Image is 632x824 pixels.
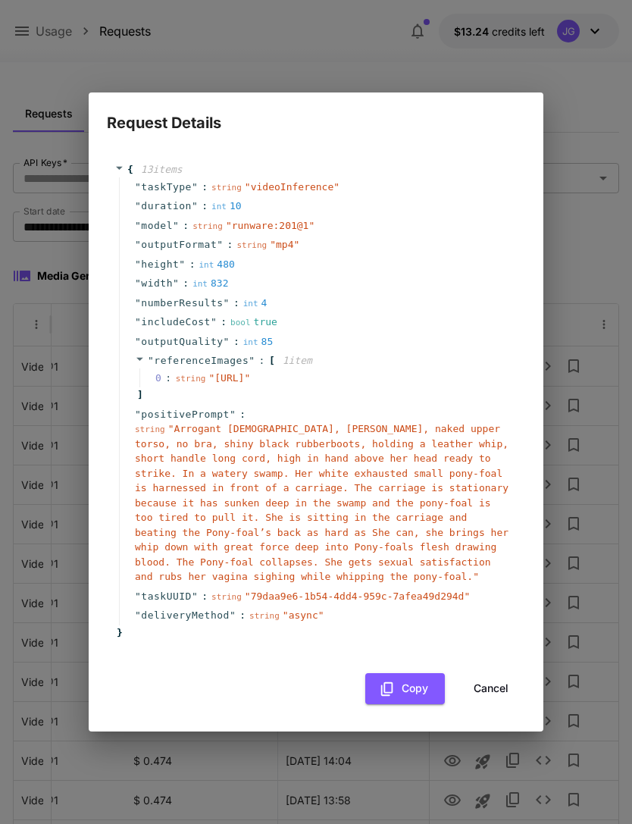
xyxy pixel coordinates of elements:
[365,673,445,704] button: Copy
[230,609,236,621] span: "
[173,220,179,231] span: "
[176,374,206,384] span: string
[173,277,179,289] span: "
[141,334,223,349] span: outputQuality
[154,355,249,366] span: referenceImages
[135,591,141,602] span: "
[230,315,277,330] div: true
[208,372,250,384] span: " [URL] "
[141,164,183,175] span: 13 item s
[141,218,173,233] span: model
[135,409,141,420] span: "
[141,589,192,604] span: taskUUID
[221,315,227,330] span: :
[192,276,228,291] div: 832
[114,625,123,641] span: }
[135,181,141,193] span: "
[192,200,198,211] span: "
[135,297,141,309] span: "
[135,316,141,327] span: "
[141,237,217,252] span: outputFormat
[243,334,274,349] div: 85
[202,199,208,214] span: :
[227,237,233,252] span: :
[192,279,208,289] span: int
[269,353,275,368] span: [
[141,608,230,623] span: deliveryMethod
[230,409,236,420] span: "
[239,407,246,422] span: :
[192,591,198,602] span: "
[148,355,154,366] span: "
[183,218,189,233] span: :
[141,180,192,195] span: taskType
[141,407,230,422] span: positivePrompt
[239,608,246,623] span: :
[135,387,143,403] span: ]
[226,220,314,231] span: " runware:201@1 "
[135,336,141,347] span: "
[233,296,239,311] span: :
[189,257,196,272] span: :
[135,425,165,434] span: string
[249,355,255,366] span: "
[202,180,208,195] span: :
[243,299,258,309] span: int
[211,199,242,214] div: 10
[283,609,324,621] span: " async "
[135,239,141,250] span: "
[202,589,208,604] span: :
[224,297,230,309] span: "
[233,334,239,349] span: :
[211,183,242,193] span: string
[141,315,211,330] span: includeCost
[243,296,268,311] div: 4
[457,673,525,704] button: Cancel
[141,199,192,214] span: duration
[245,591,470,602] span: " 79daa9e6-1b54-4dd4-959c-7afea49d294d "
[217,239,223,250] span: "
[211,202,227,211] span: int
[141,296,223,311] span: numberResults
[245,181,339,193] span: " videoInference "
[135,220,141,231] span: "
[141,257,179,272] span: height
[192,221,223,231] span: string
[89,92,543,135] h2: Request Details
[135,258,141,270] span: "
[165,371,171,386] div: :
[127,162,133,177] span: {
[135,277,141,289] span: "
[179,258,185,270] span: "
[141,276,173,291] span: width
[236,240,267,250] span: string
[211,316,217,327] span: "
[230,318,251,327] span: bool
[183,276,189,291] span: :
[224,336,230,347] span: "
[211,592,242,602] span: string
[155,371,176,386] span: 0
[135,423,508,582] span: " Arrogant [DEMOGRAPHIC_DATA], [PERSON_NAME], naked upper torso, no bra, shiny black rubberboots,...
[135,609,141,621] span: "
[270,239,299,250] span: " mp4 "
[249,611,280,621] span: string
[283,355,312,366] span: 1 item
[259,353,265,368] span: :
[199,260,214,270] span: int
[135,200,141,211] span: "
[243,337,258,347] span: int
[192,181,198,193] span: "
[199,257,234,272] div: 480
